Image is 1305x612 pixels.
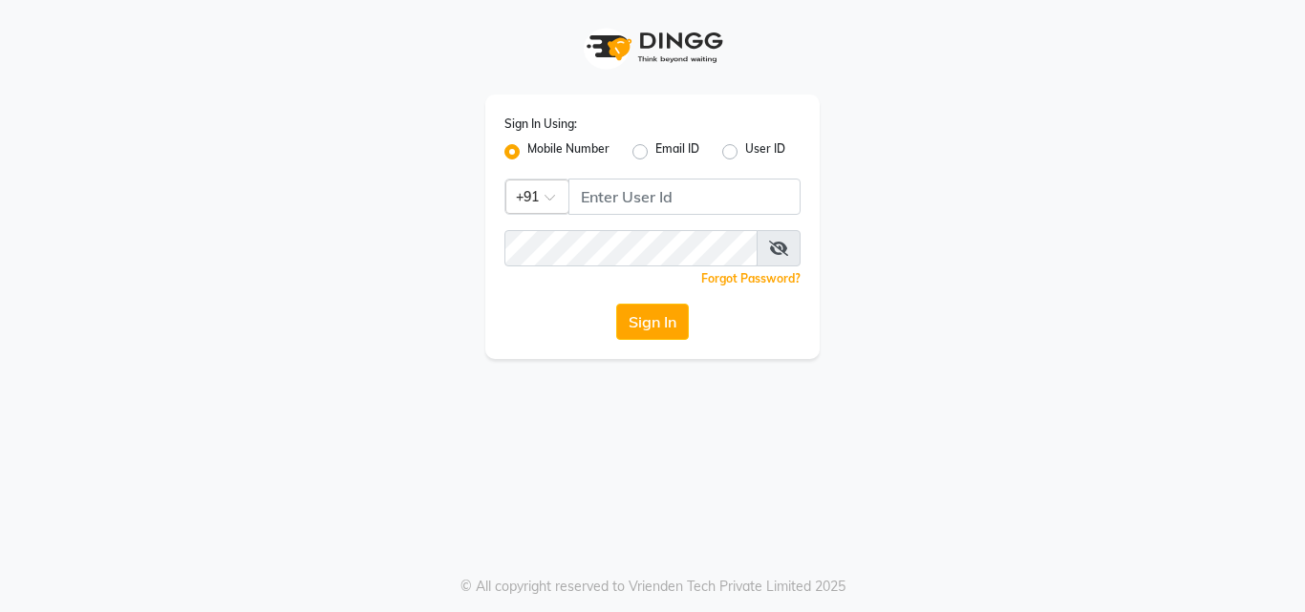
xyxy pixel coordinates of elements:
label: Sign In Using: [504,116,577,133]
label: Mobile Number [527,140,610,163]
input: Username [568,179,801,215]
input: Username [504,230,758,266]
img: logo1.svg [576,19,729,75]
label: User ID [745,140,785,163]
button: Sign In [616,304,689,340]
a: Forgot Password? [701,271,801,285]
label: Email ID [655,140,699,163]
